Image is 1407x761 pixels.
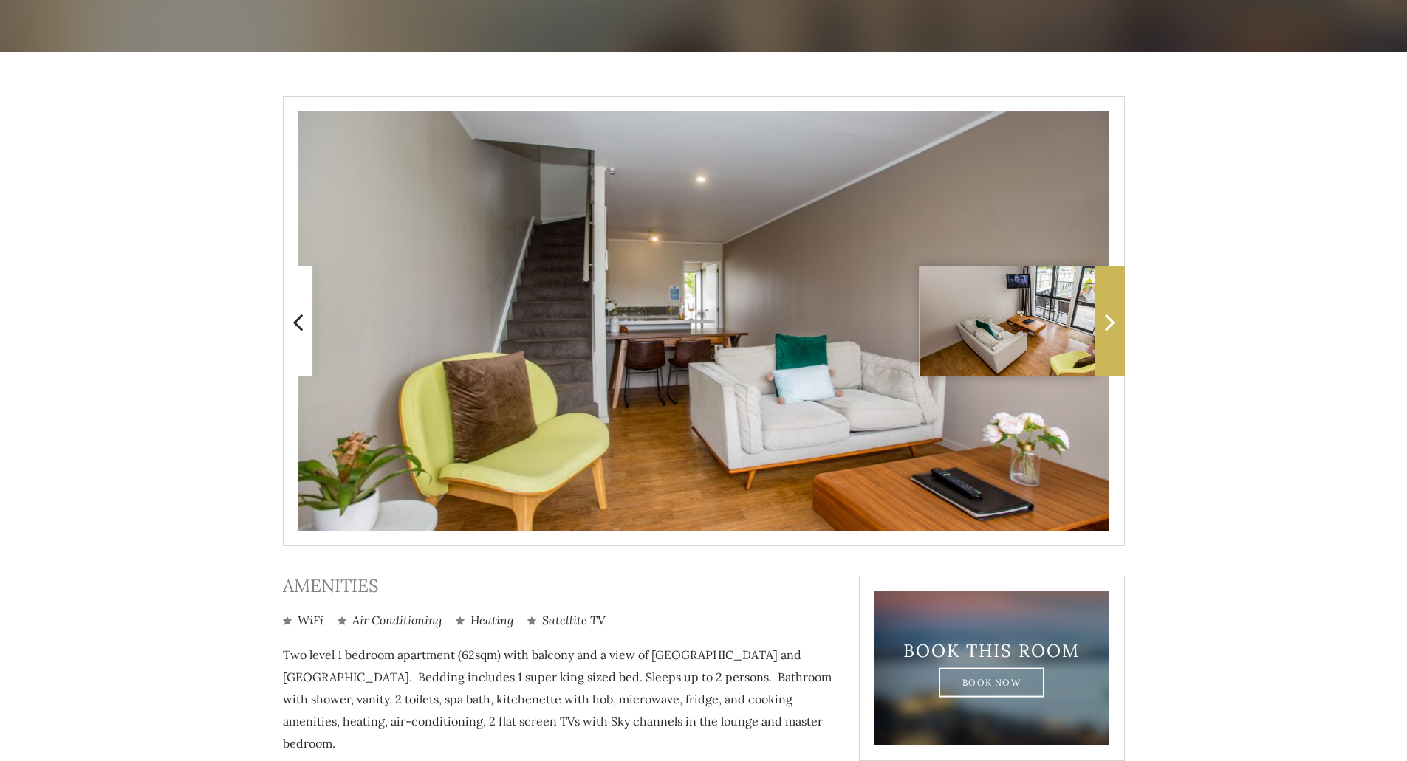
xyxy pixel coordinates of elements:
[338,612,442,629] li: Air Conditioning
[900,640,1084,661] h3: Book This Room
[283,612,323,629] li: WiFi
[527,612,606,629] li: Satellite TV
[456,612,513,629] li: Heating
[283,644,837,754] p: Two level 1 bedroom apartment (62sqm) with balcony and a view of [GEOGRAPHIC_DATA] and [GEOGRAPHI...
[939,667,1044,697] a: Book Now
[283,576,837,597] h3: Amenities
